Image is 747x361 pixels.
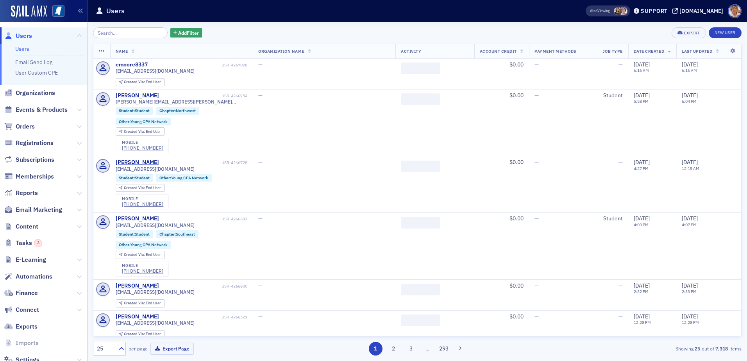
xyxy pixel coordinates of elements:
[4,155,54,164] a: Subscriptions
[534,159,539,166] span: —
[16,256,46,264] span: E-Learning
[509,313,524,320] span: $0.00
[509,92,524,99] span: $0.00
[124,185,146,190] span: Created Via :
[258,313,263,320] span: —
[401,63,440,74] span: ‌
[116,92,159,99] a: [PERSON_NAME]
[614,7,622,15] span: Noma Burge
[618,282,623,289] span: —
[116,48,128,54] span: Name
[534,92,539,99] span: —
[258,282,263,289] span: —
[116,61,148,68] div: emoore8337
[124,80,161,84] div: End User
[531,345,742,352] div: Showing out of items
[679,7,723,14] div: [DOMAIN_NAME]
[170,28,202,38] button: AddFilter
[116,282,159,290] a: [PERSON_NAME]
[16,122,35,131] span: Orders
[116,159,159,166] a: [PERSON_NAME]
[587,92,623,99] div: Student
[16,206,62,214] span: Email Marketing
[122,145,163,151] a: [PHONE_NUMBER]
[618,313,623,320] span: —
[693,345,702,352] strong: 25
[728,4,742,18] span: Profile
[129,345,148,352] label: per page
[16,339,39,347] span: Imports
[159,108,176,113] span: Chapter :
[534,215,539,222] span: —
[119,175,135,180] span: Student :
[16,155,54,164] span: Subscriptions
[124,79,146,84] span: Created Via :
[4,206,62,214] a: Email Marketing
[149,63,247,68] div: USR-4267028
[159,175,171,180] span: Other :
[386,342,400,356] button: 2
[634,320,651,325] time: 12:28 PM
[16,32,32,40] span: Users
[119,108,150,113] a: Student:Student
[4,222,38,231] a: Content
[119,119,130,124] span: Other :
[682,215,698,222] span: [DATE]
[15,69,58,76] a: User Custom CPE
[116,320,195,326] span: [EMAIL_ADDRESS][DOMAIN_NAME]
[4,256,46,264] a: E-Learning
[682,166,699,171] time: 12:15 AM
[116,174,154,182] div: Student:
[159,108,196,113] a: Chapter:Northwest
[4,172,54,181] a: Memberships
[106,6,125,16] h1: Users
[4,122,35,131] a: Orders
[682,159,698,166] span: [DATE]
[116,215,159,222] a: [PERSON_NAME]
[534,282,539,289] span: —
[116,222,195,228] span: [EMAIL_ADDRESS][DOMAIN_NAME]
[16,239,42,247] span: Tasks
[119,242,168,247] a: Other:Young CPA Network
[4,32,32,40] a: Users
[634,61,650,68] span: [DATE]
[116,330,165,338] div: Created Via: End User
[258,159,263,166] span: —
[160,315,247,320] div: USR-4266521
[672,27,706,38] button: Export
[122,201,163,207] a: [PHONE_NUMBER]
[119,232,150,237] a: Student:Student
[258,215,263,222] span: —
[116,107,154,115] div: Student:
[587,215,623,222] div: Student
[122,263,163,268] div: mobile
[682,313,698,320] span: [DATE]
[509,215,524,222] span: $0.00
[709,27,742,38] a: New User
[97,345,114,353] div: 25
[634,48,664,54] span: Date Created
[16,89,55,97] span: Organizations
[116,78,165,86] div: Created Via: End User
[634,215,650,222] span: [DATE]
[34,239,42,247] div: 3
[116,118,172,125] div: Other:
[11,5,47,18] img: SailAMX
[404,342,418,356] button: 3
[682,98,697,104] time: 6:04 PM
[116,251,165,259] div: Created Via: End User
[534,313,539,320] span: —
[124,332,161,336] div: End User
[124,252,146,257] span: Created Via :
[4,139,54,147] a: Registrations
[116,241,172,248] div: Other:
[4,289,38,297] a: Finance
[156,230,198,238] div: Chapter:
[4,105,68,114] a: Events & Products
[4,89,55,97] a: Organizations
[634,92,650,99] span: [DATE]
